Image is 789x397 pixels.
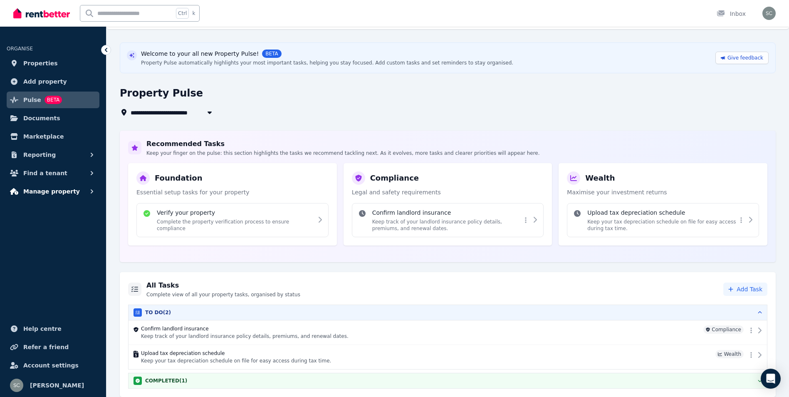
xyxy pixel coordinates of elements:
[7,73,99,90] a: Add property
[23,324,62,334] span: Help centre
[7,183,99,200] button: Manage property
[120,87,203,100] h1: Property Pulse
[129,305,767,320] button: TO DO(2)
[129,373,767,388] button: COMPLETED(1)
[717,10,746,18] div: Inbox
[587,208,737,217] h4: Upload tax depreciation schedule
[146,150,540,156] p: Keep your finger on the pulse: this section highlights the tasks we recommend tackling next. As i...
[23,132,64,141] span: Marketplace
[141,350,712,357] h4: Upload tax depreciation schedule
[761,369,781,389] div: Open Intercom Messenger
[146,139,540,149] h2: Recommended Tasks
[145,309,171,316] h3: TO DO ( 2 )
[587,218,737,232] p: Keep your tax depreciation schedule on file for easy access during tax time.
[145,377,187,384] h3: COMPLETED ( 1 )
[141,50,259,58] span: Welcome to your all new Property Pulse!
[23,77,67,87] span: Add property
[567,203,759,237] div: Upload tax depreciation scheduleKeep your tax depreciation schedule on file for easy access durin...
[715,350,744,358] span: Wealth
[7,128,99,145] a: Marketplace
[23,168,67,178] span: Find a tenant
[10,379,23,392] img: Scott Curtis
[737,285,762,293] span: Add Task
[136,203,329,237] div: Verify your propertyComplete the property verification process to ensure compliance
[23,113,60,123] span: Documents
[146,280,300,290] h2: All Tasks
[141,60,513,66] div: Property Pulse automatically highlights your most important tasks, helping you stay focused. Add ...
[727,55,763,61] span: Give feedback
[7,146,99,163] button: Reporting
[7,320,99,337] a: Help centre
[157,218,313,232] p: Complete the property verification process to ensure compliance
[141,333,700,340] p: Keep track of your landlord insurance policy details, premiums, and renewal dates.
[7,339,99,355] a: Refer a friend
[23,150,56,160] span: Reporting
[30,380,84,390] span: [PERSON_NAME]
[192,10,195,17] span: k
[737,215,745,225] button: More options
[747,325,755,335] button: More options
[747,350,755,360] button: More options
[146,291,300,298] p: Complete view of all your property tasks, organised by status
[136,188,329,196] p: Essential setup tasks for your property
[370,172,419,184] h3: Compliance
[23,342,69,352] span: Refer a friend
[13,7,70,20] img: RentBetter
[723,283,767,296] button: Add Task
[155,172,203,184] h3: Foundation
[262,50,281,58] span: BETA
[352,188,544,196] p: Legal and safety requirements
[522,215,530,225] button: More options
[585,172,615,184] h3: Wealth
[176,8,189,19] span: Ctrl
[157,208,313,217] h4: Verify your property
[762,7,776,20] img: Scott Curtis
[7,46,33,52] span: ORGANISE
[141,357,712,364] p: Keep your tax depreciation schedule on file for easy access during tax time.
[7,357,99,374] a: Account settings
[23,95,41,105] span: Pulse
[141,325,700,332] h4: Confirm landlord insurance
[7,55,99,72] a: Properties
[7,165,99,181] button: Find a tenant
[7,92,99,108] a: PulseBETA
[715,52,769,64] a: Give feedback
[372,208,522,217] h4: Confirm landlord insurance
[23,186,80,196] span: Manage property
[7,110,99,127] a: Documents
[372,218,522,232] p: Keep track of your landlord insurance policy details, premiums, and renewal dates.
[352,203,544,237] div: Confirm landlord insuranceKeep track of your landlord insurance policy details, premiums, and ren...
[567,188,759,196] p: Maximise your investment returns
[45,96,62,104] span: BETA
[23,360,79,370] span: Account settings
[23,58,58,68] span: Properties
[703,325,744,334] span: Compliance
